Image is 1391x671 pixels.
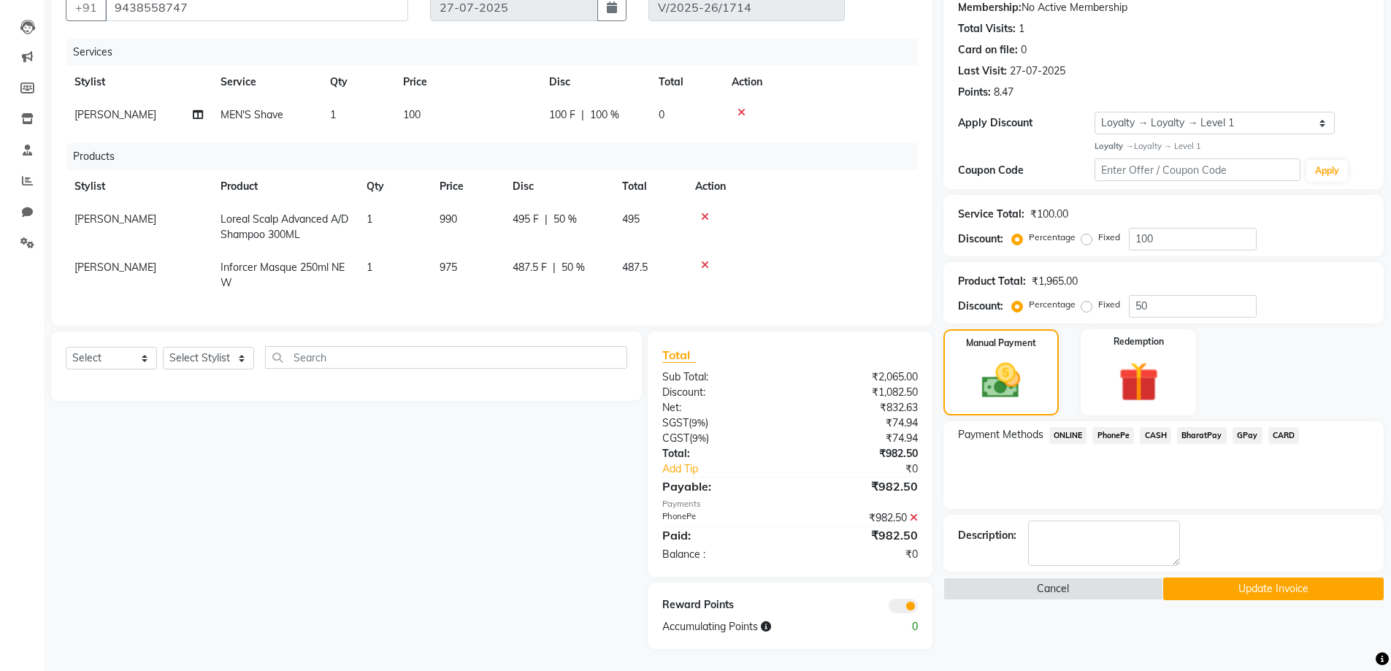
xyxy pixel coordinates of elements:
[265,346,627,369] input: Search
[1049,427,1087,444] span: ONLINE
[723,66,918,99] th: Action
[790,415,929,431] div: ₹74.94
[790,446,929,461] div: ₹982.50
[66,170,212,203] th: Stylist
[540,66,650,99] th: Disc
[651,415,790,431] div: ( )
[790,478,929,495] div: ₹982.50
[1029,298,1076,311] label: Percentage
[440,212,457,226] span: 990
[1030,207,1068,222] div: ₹100.00
[958,115,1095,131] div: Apply Discount
[553,260,556,275] span: |
[859,619,929,634] div: 0
[545,212,548,227] span: |
[212,66,321,99] th: Service
[622,212,640,226] span: 495
[813,461,929,477] div: ₹0
[958,207,1024,222] div: Service Total:
[1032,274,1078,289] div: ₹1,965.00
[403,108,421,121] span: 100
[553,212,577,227] span: 50 %
[958,42,1018,58] div: Card on file:
[790,526,929,544] div: ₹982.50
[367,212,372,226] span: 1
[651,526,790,544] div: Paid:
[651,478,790,495] div: Payable:
[513,260,547,275] span: 487.5 F
[651,597,790,613] div: Reward Points
[504,170,613,203] th: Disc
[1095,140,1369,153] div: Loyalty → Level 1
[1114,335,1164,348] label: Redemption
[1163,578,1384,600] button: Update Invoice
[651,431,790,446] div: ( )
[650,66,723,99] th: Total
[958,528,1016,543] div: Description:
[651,385,790,400] div: Discount:
[662,498,917,510] div: Payments
[1306,160,1348,182] button: Apply
[67,143,929,170] div: Products
[358,170,431,203] th: Qty
[651,369,790,385] div: Sub Total:
[1010,64,1065,79] div: 27-07-2025
[549,107,575,123] span: 100 F
[790,385,929,400] div: ₹1,082.50
[790,400,929,415] div: ₹832.63
[958,427,1043,442] span: Payment Methods
[659,108,664,121] span: 0
[1098,231,1120,244] label: Fixed
[622,261,648,274] span: 487.5
[943,578,1164,600] button: Cancel
[67,39,929,66] div: Services
[1095,158,1300,181] input: Enter Offer / Coupon Code
[958,231,1003,247] div: Discount:
[790,369,929,385] div: ₹2,065.00
[581,107,584,123] span: |
[651,619,859,634] div: Accumulating Points
[212,170,358,203] th: Product
[367,261,372,274] span: 1
[686,170,918,203] th: Action
[662,416,689,429] span: SGST
[958,64,1007,79] div: Last Visit:
[590,107,619,123] span: 100 %
[994,85,1013,100] div: 8.47
[966,337,1036,350] label: Manual Payment
[1092,427,1134,444] span: PhonePe
[1268,427,1300,444] span: CARD
[790,431,929,446] div: ₹74.94
[74,212,156,226] span: [PERSON_NAME]
[74,108,156,121] span: [PERSON_NAME]
[221,212,348,241] span: Loreal Scalp Advanced A/D Shampoo 300ML
[1140,427,1171,444] span: CASH
[662,348,696,363] span: Total
[221,261,345,289] span: Inforcer Masque 250ml NEW
[651,446,790,461] div: Total:
[790,510,929,526] div: ₹982.50
[692,432,706,444] span: 9%
[958,85,991,100] div: Points:
[613,170,686,203] th: Total
[651,510,790,526] div: PhonePe
[1233,427,1262,444] span: GPay
[691,417,705,429] span: 9%
[440,261,457,274] span: 975
[662,432,689,445] span: CGST
[562,260,585,275] span: 50 %
[221,108,283,121] span: MEN'S Shave
[958,299,1003,314] div: Discount:
[1021,42,1027,58] div: 0
[790,547,929,562] div: ₹0
[1019,21,1024,37] div: 1
[1177,427,1227,444] span: BharatPay
[651,547,790,562] div: Balance :
[958,21,1016,37] div: Total Visits:
[513,212,539,227] span: 495 F
[651,461,813,477] a: Add Tip
[958,163,1095,178] div: Coupon Code
[1106,357,1171,407] img: _gift.svg
[970,358,1032,403] img: _cash.svg
[958,274,1026,289] div: Product Total:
